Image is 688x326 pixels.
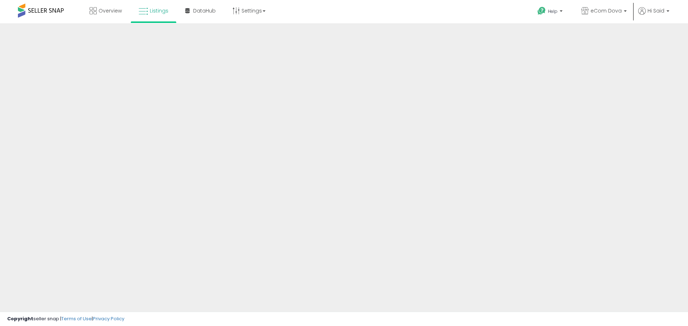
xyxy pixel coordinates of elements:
a: Terms of Use [61,315,92,322]
span: Listings [150,7,168,14]
strong: Copyright [7,315,33,322]
a: Help [532,1,570,23]
span: eCom Dova [591,7,622,14]
span: Overview [99,7,122,14]
span: DataHub [193,7,216,14]
a: Privacy Policy [93,315,124,322]
i: Get Help [537,6,546,15]
span: Help [548,8,558,14]
a: Hi Said [638,7,669,23]
div: seller snap | | [7,316,124,322]
span: Hi Said [648,7,664,14]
